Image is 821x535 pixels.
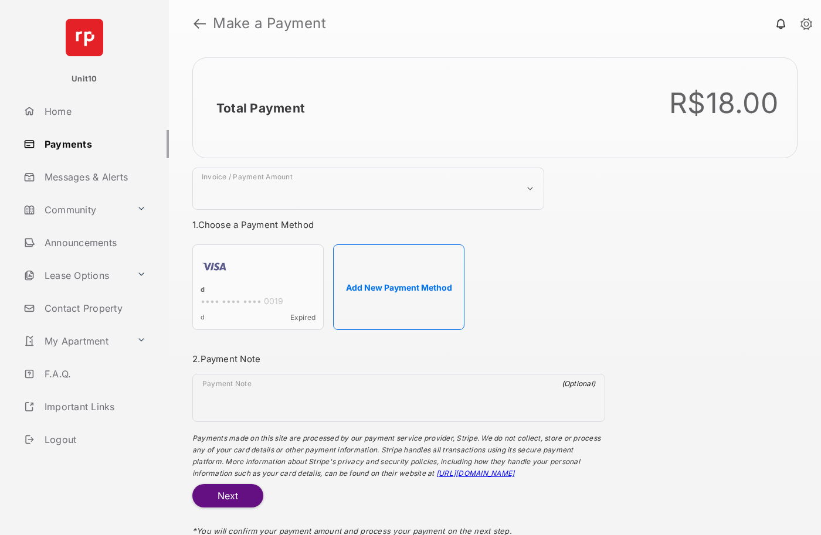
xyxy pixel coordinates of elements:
div: d [201,285,315,296]
strong: Make a Payment [213,16,326,30]
a: Announcements [19,229,169,257]
div: d•••• •••• •••• 0019dExpired [192,244,324,330]
img: svg+xml;base64,PHN2ZyB4bWxucz0iaHR0cDovL3d3dy53My5vcmcvMjAwMC9zdmciIHdpZHRoPSI2NCIgaGVpZ2h0PSI2NC... [66,19,103,56]
h2: Total Payment [216,101,305,115]
button: Add New Payment Method [333,244,464,330]
span: Expired [290,313,315,322]
h3: 1. Choose a Payment Method [192,219,605,230]
a: Logout [19,425,169,454]
button: Next [192,484,263,507]
h3: 2. Payment Note [192,353,605,364]
a: F.A.Q. [19,360,169,388]
a: My Apartment [19,327,132,355]
span: Payments made on this site are processed by our payment service provider, Stripe. We do not colle... [192,434,601,478]
a: Messages & Alerts [19,163,169,191]
a: Community [19,196,132,224]
a: Important Links [19,393,151,421]
a: Payments [19,130,169,158]
div: •••• •••• •••• 0019 [201,296,315,308]
a: Lease Options [19,261,132,289]
a: [URL][DOMAIN_NAME] [436,469,514,478]
span: d [201,313,205,322]
a: Home [19,97,169,125]
p: Unit10 [72,73,97,85]
a: Contact Property [19,294,169,322]
div: R$18.00 [669,86,778,120]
